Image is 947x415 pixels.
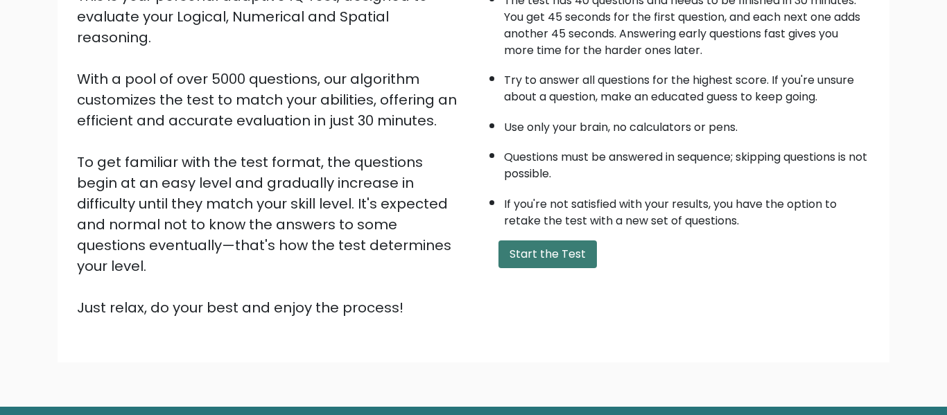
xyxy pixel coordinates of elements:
li: If you're not satisfied with your results, you have the option to retake the test with a new set ... [504,189,870,229]
li: Use only your brain, no calculators or pens. [504,112,870,136]
li: Try to answer all questions for the highest score. If you're unsure about a question, make an edu... [504,65,870,105]
li: Questions must be answered in sequence; skipping questions is not possible. [504,142,870,182]
button: Start the Test [498,240,597,268]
